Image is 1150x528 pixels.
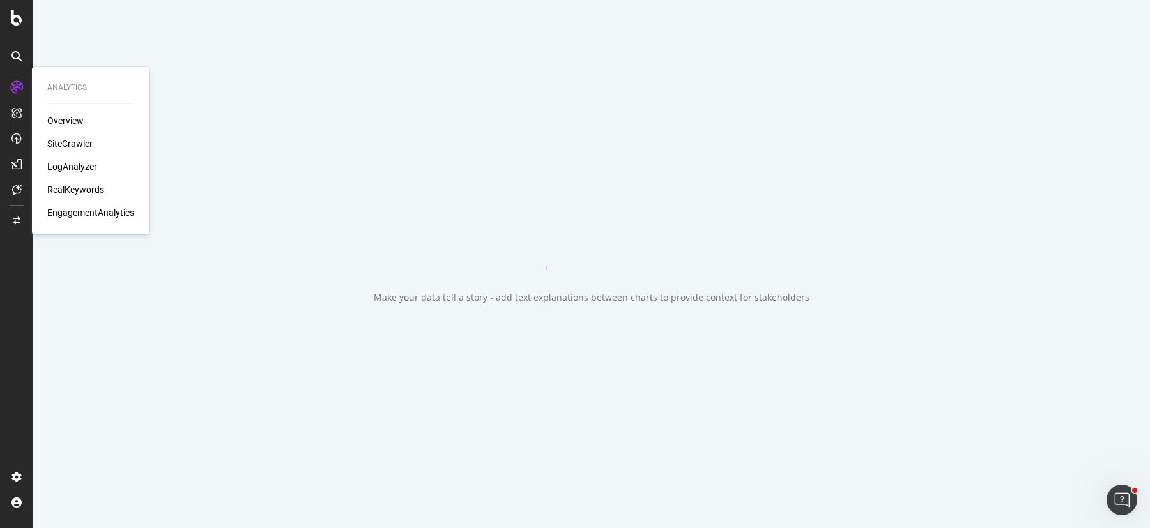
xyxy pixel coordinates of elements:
a: SiteCrawler [47,137,93,150]
a: LogAnalyzer [47,160,97,173]
a: RealKeywords [47,183,104,196]
div: Analytics [47,82,134,93]
iframe: Intercom live chat [1107,485,1137,515]
div: Make your data tell a story - add text explanations between charts to provide context for stakeho... [374,291,809,304]
div: animation [546,225,638,271]
a: Overview [47,114,84,127]
a: EngagementAnalytics [47,206,134,219]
